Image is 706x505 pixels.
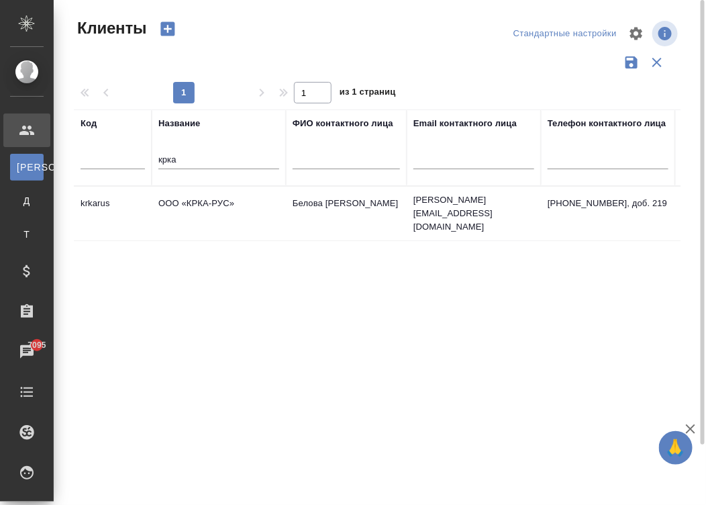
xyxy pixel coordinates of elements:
[644,50,670,75] button: Сбросить фильтры
[413,117,517,130] div: Email контактного лица
[19,338,54,352] span: 7095
[286,190,407,237] td: Белова [PERSON_NAME]
[74,17,146,39] span: Клиенты
[293,117,393,130] div: ФИО контактного лица
[152,17,184,40] button: Создать
[619,50,644,75] button: Сохранить фильтры
[548,197,668,210] p: [PHONE_NUMBER], доб. 219
[74,190,152,237] td: krkarus
[3,335,50,369] a: 7095
[10,154,44,181] a: [PERSON_NAME]
[17,228,37,241] span: Т
[652,21,680,46] span: Посмотреть информацию
[664,434,687,462] span: 🙏
[548,117,666,130] div: Телефон контактного лица
[17,160,37,174] span: [PERSON_NAME]
[158,117,200,130] div: Название
[413,193,534,234] p: [PERSON_NAME][EMAIL_ADDRESS][DOMAIN_NAME]
[81,117,97,130] div: Код
[659,431,693,465] button: 🙏
[10,187,44,214] a: Д
[510,24,620,44] div: split button
[17,194,37,208] span: Д
[620,17,652,50] span: Настроить таблицу
[152,190,286,237] td: ООО «КРКА-РУС»
[10,221,44,248] a: Т
[340,84,396,103] span: из 1 страниц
